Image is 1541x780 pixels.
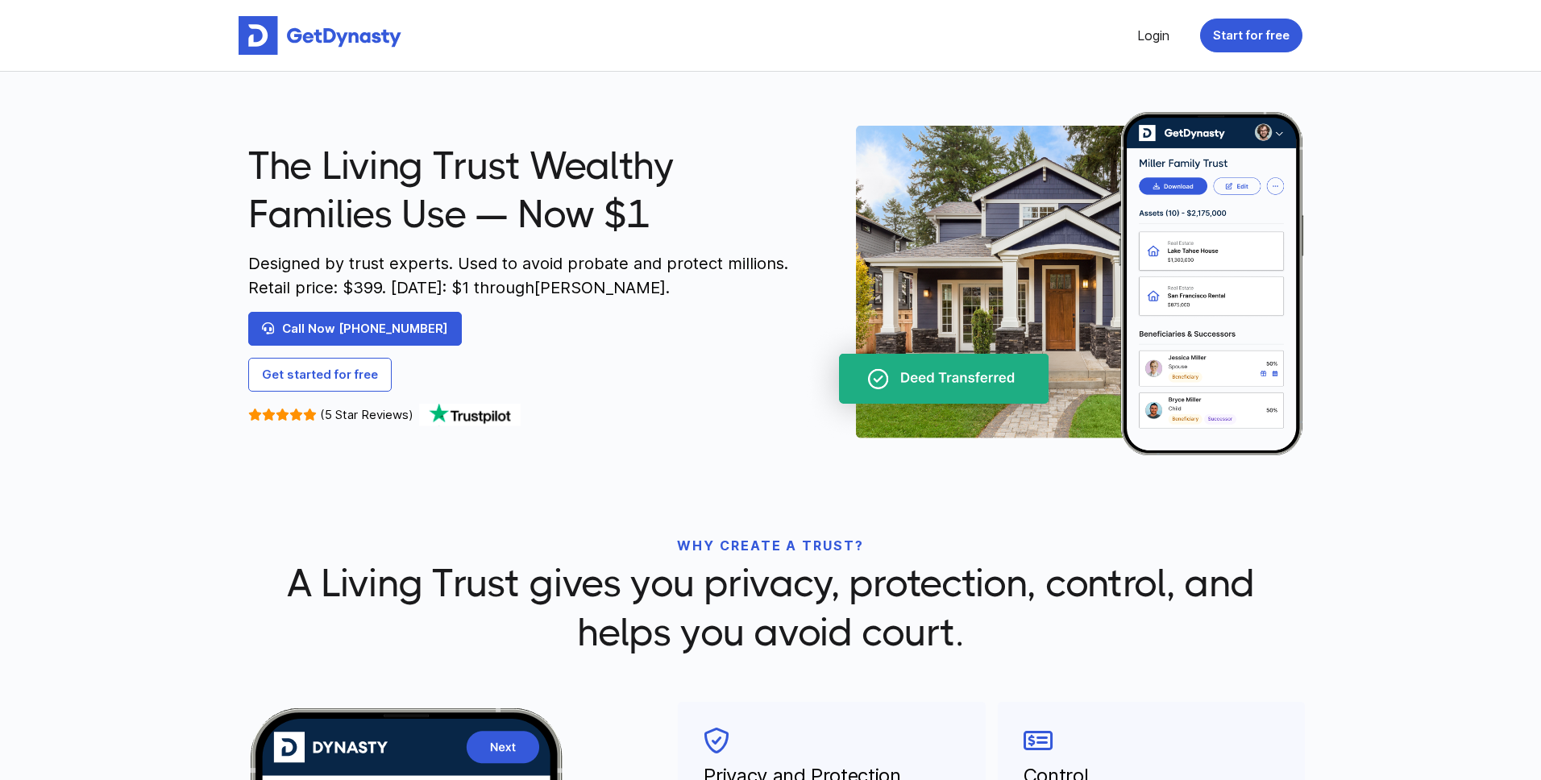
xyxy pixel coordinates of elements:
a: Login [1131,19,1176,52]
span: A Living Trust gives you privacy, protection, control, and helps you avoid court. [248,559,1293,657]
img: TrustPilot Logo [417,404,522,426]
a: Call Now [PHONE_NUMBER] [248,312,462,346]
a: Get started for free [248,358,392,392]
button: Start for free [1200,19,1302,52]
img: trust-on-cellphone [804,112,1305,455]
span: Designed by trust experts. Used to avoid probate and protect millions. Retail price: $ 399 . [DAT... [248,251,791,300]
p: WHY CREATE A TRUST? [248,536,1293,555]
span: The Living Trust Wealthy Families Use — Now $1 [248,142,791,239]
span: (5 Star Reviews) [320,407,413,422]
img: Get started for free with Dynasty Trust Company [239,16,401,55]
